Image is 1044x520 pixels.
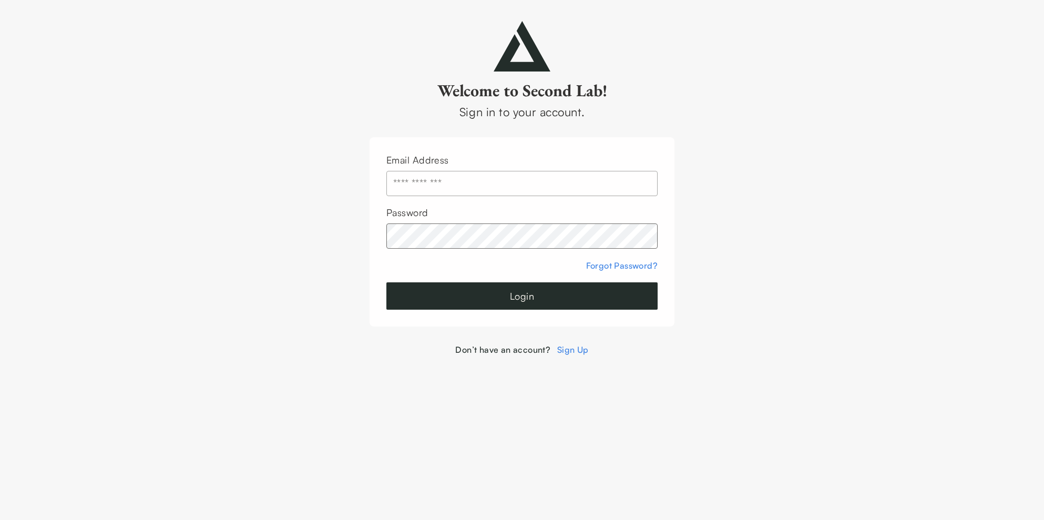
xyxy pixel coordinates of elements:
label: Email Address [386,154,449,166]
h2: Welcome to Second Lab! [370,80,674,101]
div: Don’t have an account? [370,343,674,356]
div: Sign in to your account. [370,103,674,120]
img: secondlab-logo [494,21,550,72]
a: Forgot Password? [586,260,658,271]
a: Sign Up [557,344,589,355]
label: Password [386,207,428,218]
button: Login [386,282,658,310]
